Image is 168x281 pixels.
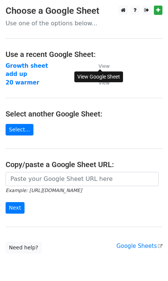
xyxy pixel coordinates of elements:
[116,243,162,249] a: Google Sheets
[6,124,33,135] a: Select...
[6,19,162,27] p: Use one of the options below...
[6,202,25,214] input: Next
[131,245,168,281] iframe: Chat Widget
[6,6,162,16] h3: Choose a Google Sheet
[6,160,162,169] h4: Copy/paste a Google Sheet URL:
[6,242,42,253] a: Need help?
[6,50,162,59] h4: Use a recent Google Sheet:
[6,109,162,118] h4: Select another Google Sheet:
[98,80,110,86] small: View
[74,71,123,82] div: View Google Sheet
[91,63,110,69] a: View
[6,63,48,69] a: Growth sheet
[6,71,27,77] a: add up
[91,79,110,86] a: View
[6,172,159,186] input: Paste your Google Sheet URL here
[98,63,110,69] small: View
[6,79,39,86] a: 20 warmer
[6,188,82,193] small: Example: [URL][DOMAIN_NAME]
